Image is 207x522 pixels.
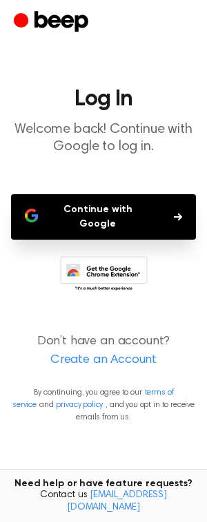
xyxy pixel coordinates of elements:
button: Continue with Google [11,194,196,240]
p: Don’t have an account? [11,333,196,370]
span: Contact us [8,490,199,514]
a: Beep [14,9,92,36]
a: Create an Account [14,351,193,370]
h1: Log In [11,88,196,110]
p: Welcome back! Continue with Google to log in. [11,121,196,156]
a: privacy policy [56,401,103,409]
p: By continuing, you agree to our and , and you opt in to receive emails from us. [11,386,196,424]
a: [EMAIL_ADDRESS][DOMAIN_NAME] [67,490,167,512]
